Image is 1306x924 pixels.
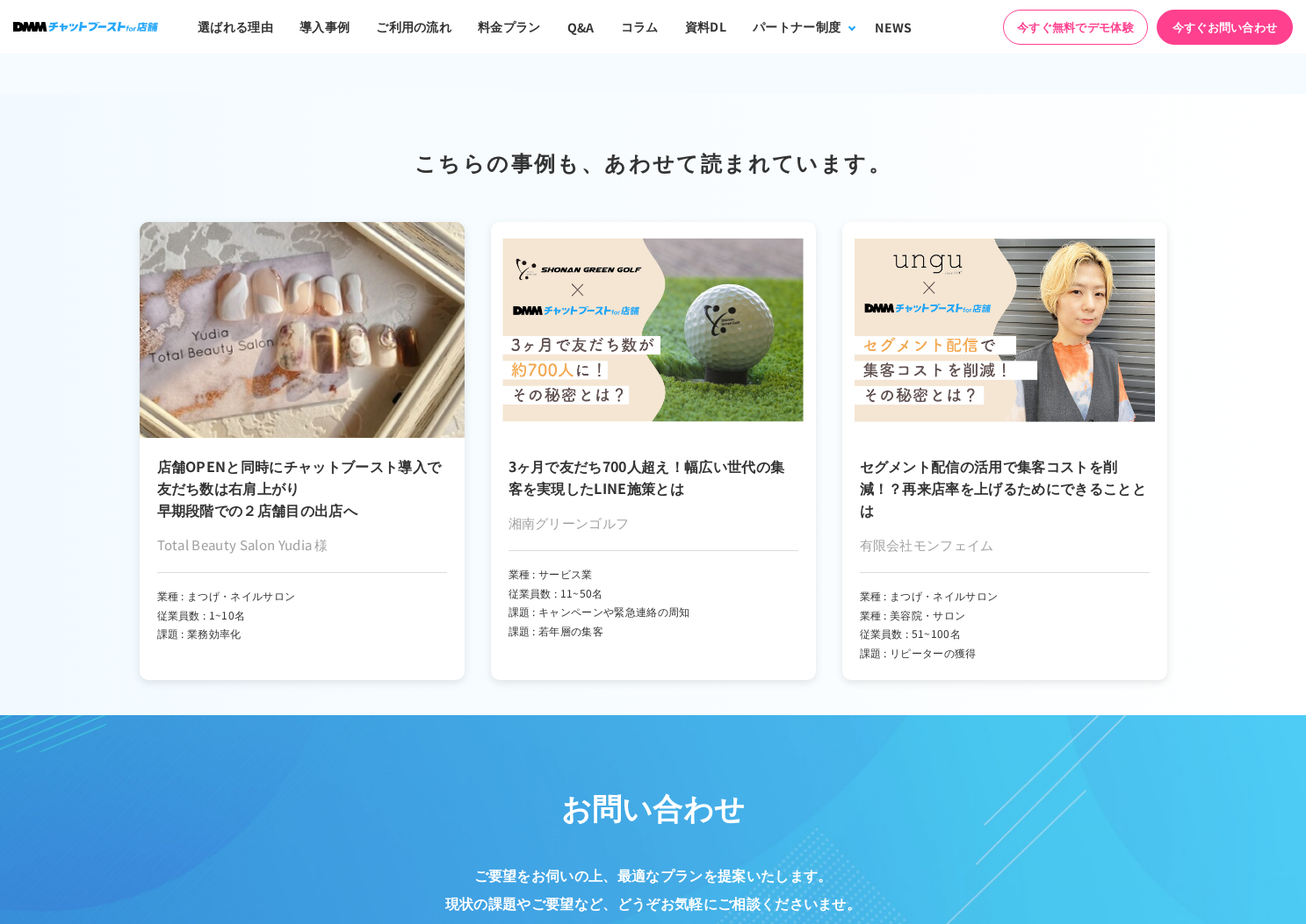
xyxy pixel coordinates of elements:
[491,222,816,658] a: 3ヶ月で友だち700人超え！幅広い世代の集客を実現したLINE施策とは 湘南グリーンゴルフ 業種 : サービス業従業員数 : 11~50名課題 : キャンペーンや緊急連絡の周知課題 : 若年層の集客
[1003,10,1148,45] a: 今すぐ無料でデモ体験
[860,455,1150,521] h3: セグメント配信の活用で集客コストを削減！？再来店率を上げるためにできることとは
[753,18,841,36] div: パートナー制度
[860,586,1150,662] p: 業種 : まつげ・ネイルサロン 業種 : 美容院・サロン 従業員数 : 51~100名 課題 : リピーターの獲得
[157,455,447,521] h3: 店舗OPENと同時にチャットブースト導入で 友だち数は右肩上がり 早期段階での２店舗目の出店へ
[126,861,1180,917] p: ご要望をお伺いの上、最適なプランを提案いたします。 現状の課題やご要望など、 どうぞお気軽にご相談くださいませ。
[157,530,447,573] p: Total Beauty Salon Yudia 様
[1157,10,1293,45] a: 今すぐお問い合わせ
[13,22,158,32] img: ロゴ
[126,147,1180,178] h2: こちらの事例も、あわせて読まれています。
[157,586,447,643] p: 業種 : まつげ・ネイルサロン 従業員数 : 1~10名 課題 : 業務効率化
[860,530,1150,573] p: 有限会社モンフェイム
[509,564,798,640] p: 業種 : サービス業 従業員数 : 11~50名 課題 : キャンペーンや緊急連絡の周知 課題 : 若年層の集客
[140,222,465,661] a: 店舗OPENと同時にチャットブースト導入で友だち数は右肩上がり早期段階での２店舗目の出店へ Total Beauty Salon Yudia 様 業種 : まつげ・ネイルサロン従業員数 : 1~...
[509,508,798,551] p: 湘南グリーンゴルフ
[509,455,798,499] h3: 3ヶ月で友だち700人超え！幅広い世代の集客を実現したLINE施策とは
[126,785,1180,830] h2: お問い合わせ
[842,222,1167,680] a: セグメント配信の活用で集客コストを削減！？再来店率を上げるためにできることとは 有限会社モンフェイム 業種 : まつげ・ネイルサロン業種 : 美容院・サロン従業員数 : 51~100名課題 : ...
